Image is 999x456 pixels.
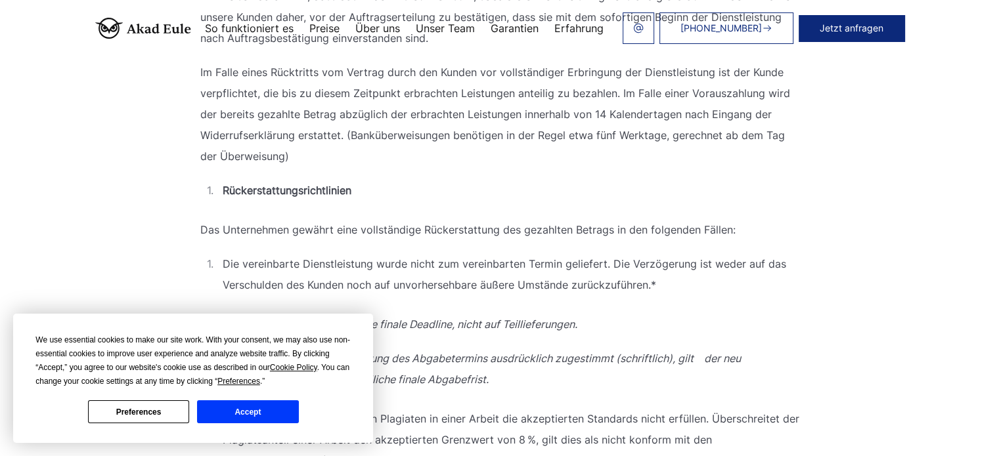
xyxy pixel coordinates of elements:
span: Die vereinbarte Dienstleistung wurde nicht zum vereinbarten Termin geliefert. Die Verzögerung ist... [223,253,799,295]
a: Unser Team [416,23,475,33]
b: Rückerstattungsrichtlinien [223,180,351,201]
a: Über uns [355,23,400,33]
span: Preferences [217,377,260,386]
div: We use essential cookies to make our site work. With your consent, we may also use non-essential ... [35,333,351,388]
span: [PHONE_NUMBER] [680,23,762,33]
span: Das Unternehmen gewährt eine vollständige Rückerstattung des gezahlten Betrags in den folgenden F... [200,223,736,236]
a: Erfahrung [554,23,604,33]
button: Accept [197,400,298,423]
button: Jetzt anfragen [799,15,904,41]
a: So funktioniert es [205,23,294,33]
span: Hat der Kunde einer Verschiebung des Abgabetermins ausdrücklich zugestimmt (schriftlich), gilt de... [223,352,741,386]
button: Preferences [88,400,189,423]
div: Cookie Consent Prompt [13,314,373,443]
img: email [633,23,644,33]
a: Garantien [491,23,539,33]
a: [PHONE_NUMBER] [659,12,793,44]
a: Preise [309,23,340,33]
img: logo [95,18,191,39]
span: Im Falle eines Rücktritts vom Vertrag durch den Kunden vor vollständiger Erbringung der Dienstlei... [200,66,790,142]
span: . (Banküberweisungen benötigen in der Regel etwa fünf Werktage, gerechnet ab dem Tag der Überweis... [200,129,785,163]
span: * 1. Dieser Punkt bezieht sich auf die finale Deadline, nicht auf Teillieferungen. [200,318,577,331]
span: Cookie Policy [270,363,317,372]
